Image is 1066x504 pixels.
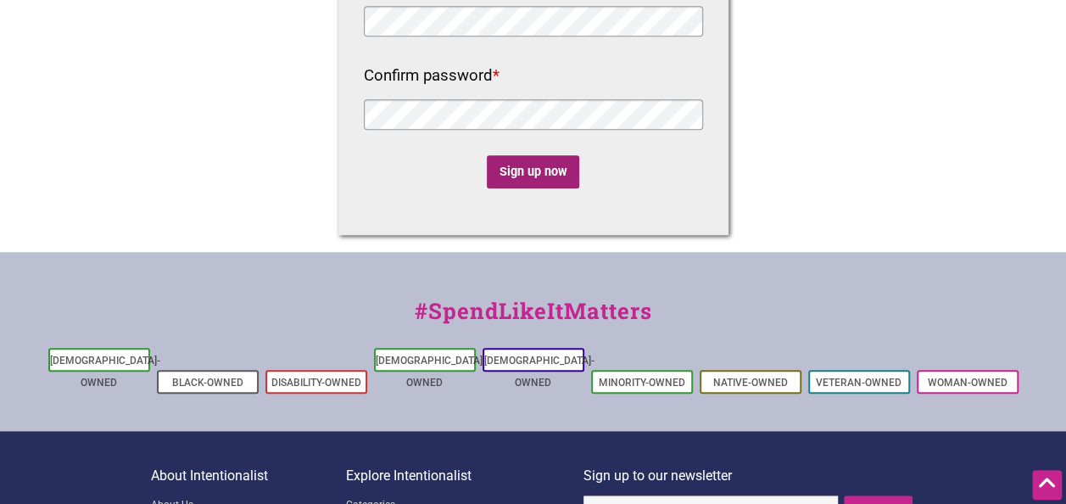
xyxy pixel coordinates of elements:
[928,377,1007,389] a: Woman-Owned
[713,377,788,389] a: Native-Owned
[1032,470,1062,500] div: Scroll Back to Top
[484,355,594,389] a: [DEMOGRAPHIC_DATA]-Owned
[346,465,583,487] p: Explore Intentionalist
[376,355,486,389] a: [DEMOGRAPHIC_DATA]-Owned
[364,62,500,91] label: Confirm password
[172,377,243,389] a: Black-Owned
[487,155,579,188] input: Sign up now
[816,377,901,389] a: Veteran-Owned
[583,465,915,487] p: Sign up to our newsletter
[151,465,346,487] p: About Intentionalist
[599,377,685,389] a: Minority-Owned
[271,377,361,389] a: Disability-Owned
[50,355,160,389] a: [DEMOGRAPHIC_DATA]-Owned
